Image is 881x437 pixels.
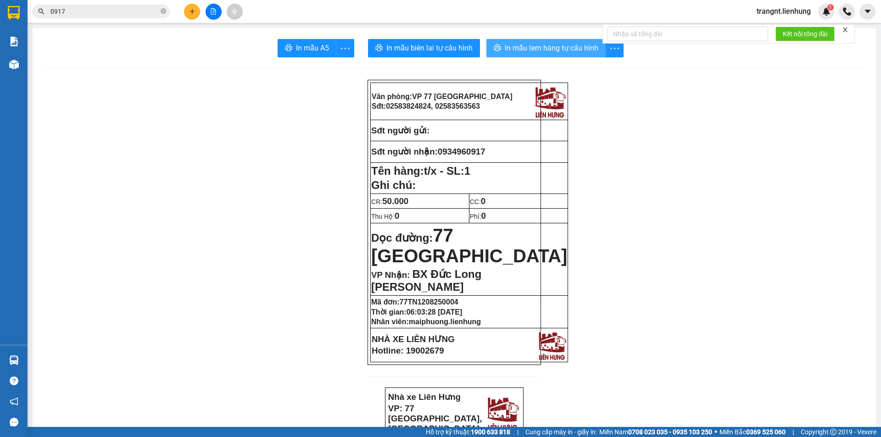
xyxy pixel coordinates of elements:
[278,39,336,57] button: printerIn mẫu A5
[471,428,510,436] strong: 1900 633 818
[412,93,513,100] span: VP 77 [GEOGRAPHIC_DATA]
[372,102,480,110] strong: Sđt:
[375,44,383,53] span: printer
[368,39,480,57] button: printerIn mẫu biên lai tự cấu hình
[386,42,473,54] span: In mẫu biên lai tự cấu hình
[372,334,455,344] strong: NHÀ XE LIÊN HƯNG
[206,4,222,20] button: file-add
[184,4,200,20] button: plus
[10,397,18,406] span: notification
[424,165,470,177] span: t/x - SL:
[827,4,834,11] sup: 1
[336,43,354,54] span: more
[749,6,818,17] span: trangnt.lienhung
[386,102,480,110] span: 02583824824, 02583563563
[9,60,19,69] img: warehouse-icon
[859,4,875,20] button: caret-down
[10,376,18,385] span: question-circle
[608,27,768,41] input: Nhập số tổng đài
[746,428,786,436] strong: 0369 525 060
[438,147,485,156] span: 0934960917
[38,8,45,15] span: search
[481,196,485,206] span: 0
[843,7,851,16] img: phone-icon
[371,198,408,205] span: CR:
[606,43,623,54] span: more
[505,42,598,54] span: In mẫu tem hàng tự cấu hình
[382,196,408,206] span: 50.000
[210,8,217,15] span: file-add
[371,298,458,306] strong: Mã đơn:
[10,418,18,426] span: message
[50,6,159,17] input: Tìm tên, số ĐT hoặc mã đơn
[371,308,462,316] strong: Thời gian:
[829,4,832,11] span: 1
[464,165,470,177] span: 1
[864,7,872,16] span: caret-down
[830,429,836,435] span: copyright
[371,268,481,293] span: BX Đức Long [PERSON_NAME]
[842,27,848,33] span: close
[227,4,243,20] button: aim
[161,7,166,16] span: close-circle
[494,44,501,53] span: printer
[605,39,624,57] button: more
[8,6,20,20] img: logo-vxr
[372,93,513,100] strong: Văn phòng:
[395,211,399,221] span: 0
[371,147,438,156] strong: Sđt người nhận:
[296,42,329,54] span: In mẫu A5
[628,428,712,436] strong: 0708 023 035 - 0935 103 250
[775,27,835,41] button: Kết nối tổng đài
[285,44,292,53] span: printer
[371,165,470,177] strong: Tên hàng:
[719,427,786,437] span: Miền Bắc
[9,355,19,365] img: warehouse-icon
[400,298,458,306] span: 77TN1208250004
[517,427,519,437] span: |
[9,37,19,46] img: solution-icon
[409,318,481,326] span: maiphuong.lienhung
[388,392,461,402] strong: Nhà xe Liên Hưng
[336,39,354,57] button: more
[231,8,238,15] span: aim
[599,427,712,437] span: Miền Nam
[371,232,567,265] strong: Dọc đường:
[470,198,486,205] span: CC:
[407,308,463,316] span: 06:03:28 [DATE]
[525,427,597,437] span: Cung cấp máy in - giấy in:
[161,8,166,14] span: close-circle
[532,84,567,119] img: logo
[792,427,794,437] span: |
[388,404,482,433] strong: VP: 77 [GEOGRAPHIC_DATA], [GEOGRAPHIC_DATA]
[189,8,195,15] span: plus
[485,394,521,432] img: logo
[371,179,416,191] span: Ghi chú:
[371,318,481,326] strong: Nhân viên:
[371,270,410,280] span: VP Nhận:
[371,225,567,266] span: 77 [GEOGRAPHIC_DATA]
[426,427,510,437] span: Hỗ trợ kỹ thuật:
[371,126,429,135] strong: Sđt người gửi:
[822,7,831,16] img: icon-new-feature
[470,213,486,220] span: Phí:
[536,329,568,361] img: logo
[371,213,399,220] span: Thu Hộ:
[481,211,486,221] span: 0
[486,39,606,57] button: printerIn mẫu tem hàng tự cấu hình
[714,430,717,434] span: ⚪️
[372,346,444,355] strong: Hotline: 19002679
[783,29,827,39] span: Kết nối tổng đài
